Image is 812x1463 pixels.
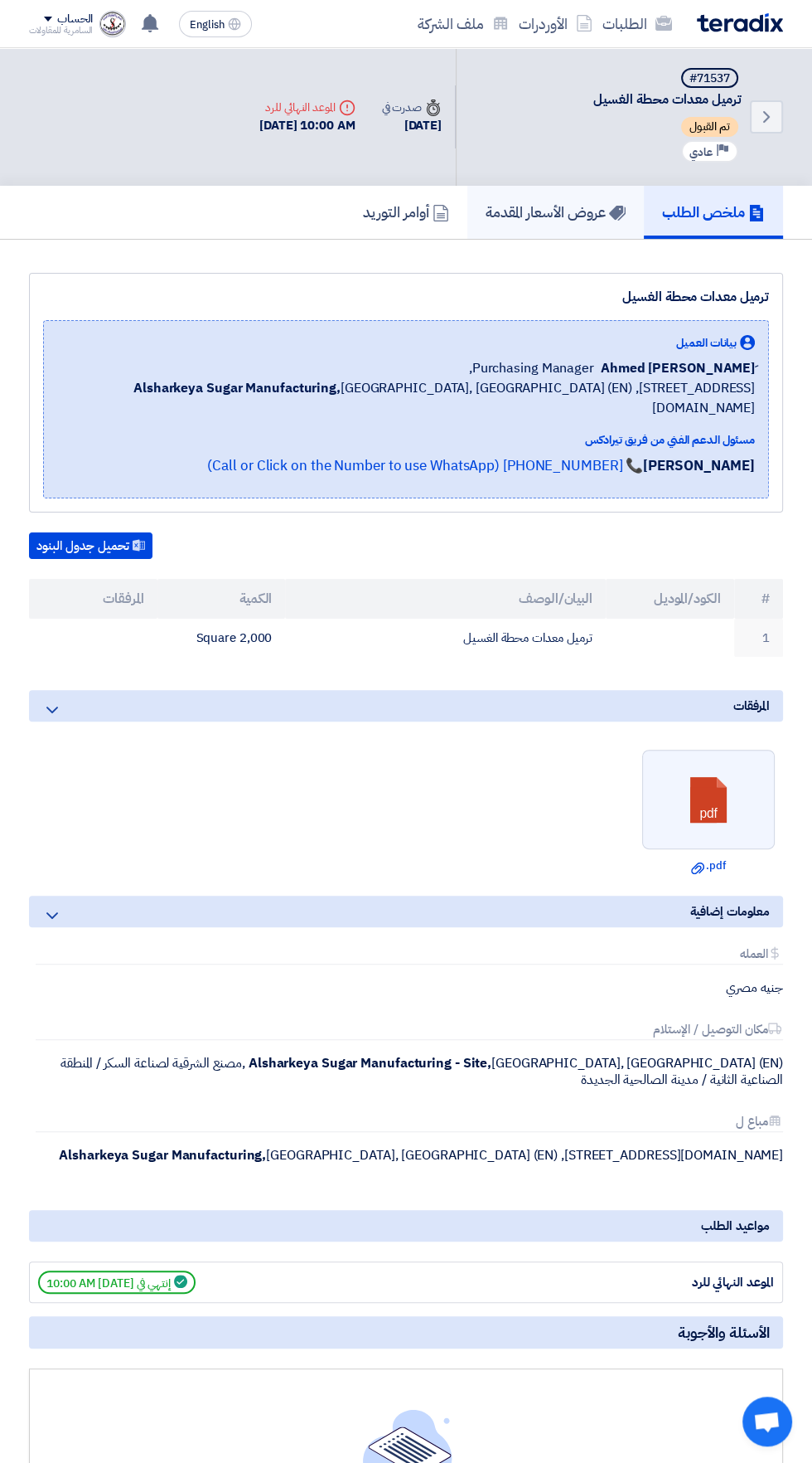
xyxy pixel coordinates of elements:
div: مسئول الدعم الفني من فريق تيرادكس [57,431,755,449]
div: الموعد النهائي للرد [650,1273,774,1292]
div: مكان التوصيل / الإستلام [36,1023,783,1040]
th: البيان/الوصف [285,579,606,619]
th: المرفقات [29,579,157,619]
th: الكمية [157,579,286,619]
span: ِAhmed [PERSON_NAME] [601,358,755,378]
b: Alsharkeya Sugar Manufacturing, [59,1145,266,1165]
div: دردشة مفتوحة [742,1397,792,1446]
b: Alsharkeya Sugar Manufacturing, [133,378,341,398]
div: السامرية للمقاولات [29,26,93,35]
div: [DATE] [382,116,442,135]
span: تم القبول [681,117,738,137]
span: [GEOGRAPHIC_DATA], [GEOGRAPHIC_DATA] (EN) ,[STREET_ADDRESS][DOMAIN_NAME] [57,378,755,418]
h5: عروض الأسعار المقدمة [486,202,626,221]
th: الكود/الموديل [606,579,734,619]
img: logo_1725182828871.png [99,11,126,37]
div: [DATE] 10:00 AM [259,116,355,135]
th: # [734,579,783,619]
td: ترميل معدات محطة الغسيل [285,619,606,658]
span: بيانات العميل [676,334,737,352]
span: ترميل معدات محطة الغسيل [476,91,742,109]
a: ملخص الطلب [644,186,783,239]
button: English [179,11,252,37]
div: مباع ل [36,1115,783,1132]
td: 2,000 Square [157,619,286,658]
div: ترميل معدات محطة الغسيل [43,287,769,307]
div: الحساب [57,12,93,27]
a: الأوردرات [514,4,597,43]
div: مواعيد الطلب [29,1210,783,1242]
a: ملف الشركة [413,4,514,43]
span: عادي [689,144,713,160]
div: العمله [36,947,783,965]
a: عروض الأسعار المقدمة [467,186,644,239]
span: المرفقات [733,697,770,715]
a: 📞 [PHONE_NUMBER] (Call or Click on the Number to use WhatsApp) [207,455,643,476]
div: [GEOGRAPHIC_DATA], [GEOGRAPHIC_DATA] (EN) ,مصنع الشرقية لصناعة السكر / المنطقة الصناعية الثانية /... [29,1055,783,1088]
span: الأسئلة والأجوبة [678,1323,770,1342]
div: صدرت في [382,99,442,116]
span: English [190,19,225,31]
button: تحميل جدول البنود [29,532,152,559]
strong: [PERSON_NAME] [643,455,755,476]
h5: ترميل معدات محطة الغسيل [476,68,742,109]
div: [GEOGRAPHIC_DATA], [GEOGRAPHIC_DATA] (EN) ,[STREET_ADDRESS][DOMAIN_NAME] [29,1147,783,1164]
b: Alsharkeya Sugar Manufacturing - Site, [249,1053,491,1073]
div: #71537 [689,73,730,85]
a: الطلبات [597,4,677,43]
span: إنتهي في [DATE] 10:00 AM [38,1271,196,1294]
td: 1 [734,619,783,658]
div: الموعد النهائي للرد [259,99,355,116]
a: أوامر التوريد [345,186,467,239]
h5: أوامر التوريد [363,202,449,221]
img: Teradix logo [697,13,783,32]
a: .pdf [647,858,770,874]
span: Purchasing Manager, [469,358,594,378]
span: معلومات إضافية [689,902,770,921]
h5: ملخص الطلب [662,202,765,221]
div: جنيه مصري [29,979,783,996]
